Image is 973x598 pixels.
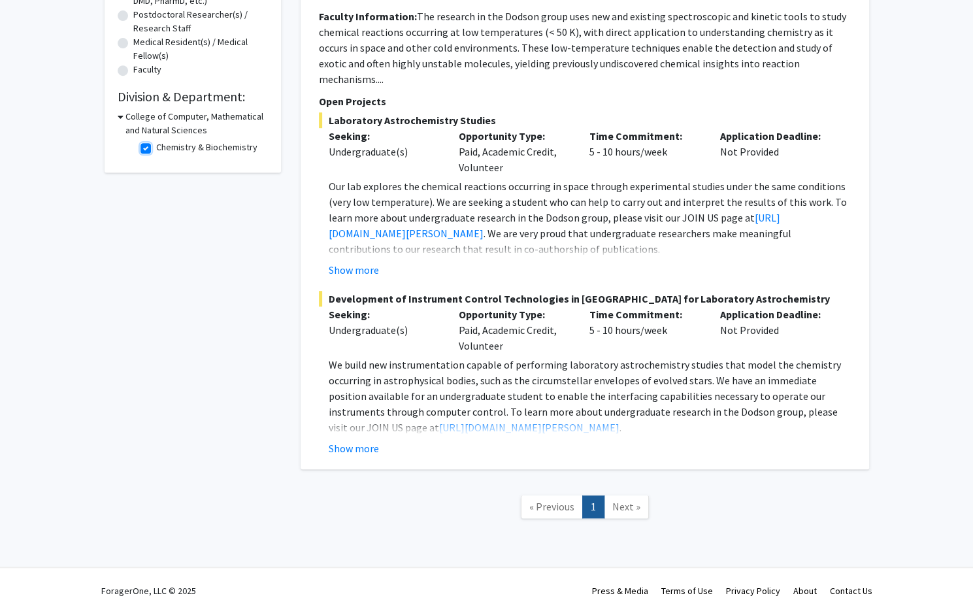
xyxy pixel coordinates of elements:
label: Postdoctoral Researcher(s) / Research Staff [133,8,268,35]
h2: Division & Department: [118,89,268,105]
div: 5 - 10 hours/week [580,128,710,175]
a: 1 [582,495,604,518]
b: Faculty Information: [319,10,417,23]
span: Next » [612,500,640,513]
span: Laboratory Astrochemistry Studies [319,112,851,128]
nav: Page navigation [301,482,869,535]
p: Open Projects [319,93,851,109]
a: About [793,585,817,597]
a: Next Page [604,495,649,518]
a: Press & Media [592,585,648,597]
p: Time Commitment: [589,307,701,322]
p: Seeking: [329,128,440,144]
label: Medical Resident(s) / Medical Fellow(s) [133,35,268,63]
a: [URL][DOMAIN_NAME][PERSON_NAME] [439,421,619,434]
p: We build new instrumentation capable of performing laboratory astrochemistry studies that model t... [329,357,851,435]
div: Not Provided [710,128,841,175]
div: Undergraduate(s) [329,144,440,159]
a: Previous Page [521,495,583,518]
iframe: Chat [10,539,56,588]
div: Paid, Academic Credit, Volunteer [449,128,580,175]
p: Our lab explores the chemical reactions occurring in space through experimental studies under the... [329,178,851,257]
label: Faculty [133,63,161,76]
a: Contact Us [830,585,872,597]
p: Seeking: [329,307,440,322]
div: Undergraduate(s) [329,322,440,338]
p: Application Deadline: [720,307,831,322]
p: Application Deadline: [720,128,831,144]
fg-read-more: The research in the Dodson group uses new and existing spectroscopic and kinetic tools to study c... [319,10,846,86]
span: Development of Instrument Control Technologies in [GEOGRAPHIC_DATA] for Laboratory Astrochemistry [319,291,851,307]
div: Not Provided [710,307,841,354]
div: Paid, Academic Credit, Volunteer [449,307,580,354]
div: 5 - 10 hours/week [580,307,710,354]
p: Opportunity Type: [459,307,570,322]
button: Show more [329,440,379,456]
p: Opportunity Type: [459,128,570,144]
a: Privacy Policy [726,585,780,597]
p: Time Commitment: [589,128,701,144]
a: Terms of Use [661,585,713,597]
button: Show more [329,262,379,278]
label: Chemistry & Biochemistry [156,141,257,154]
h3: College of Computer, Mathematical and Natural Sciences [125,110,268,137]
span: « Previous [529,500,574,513]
